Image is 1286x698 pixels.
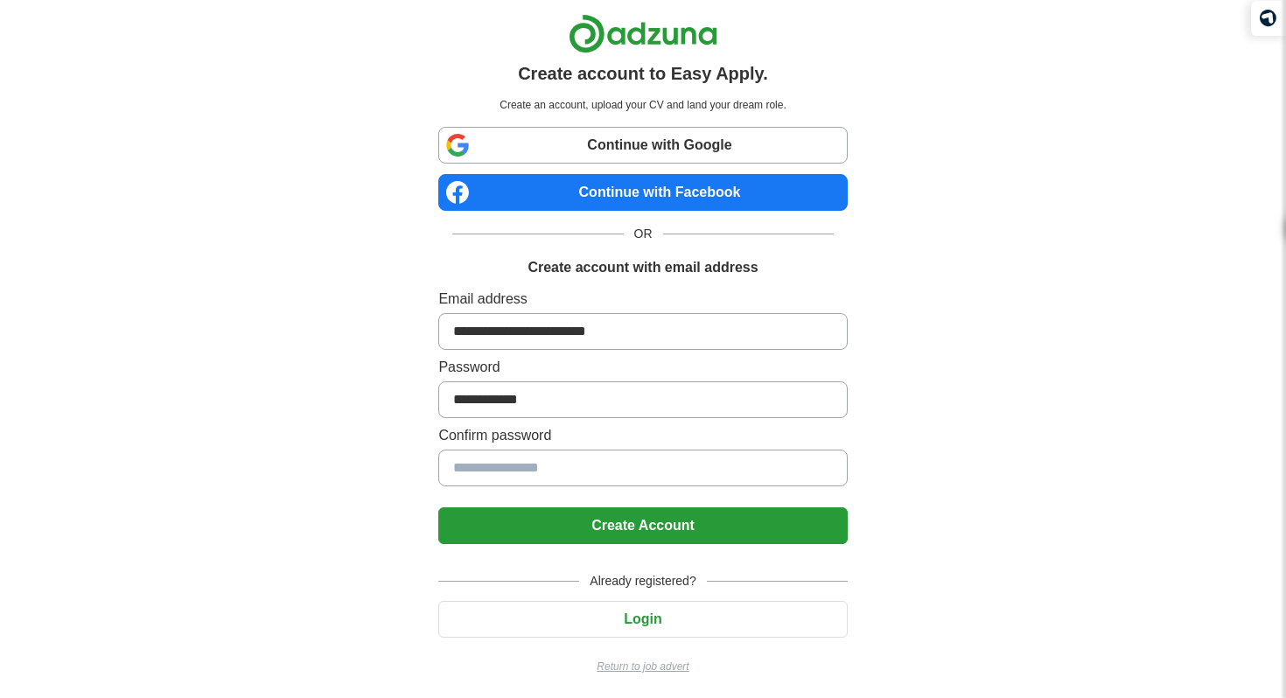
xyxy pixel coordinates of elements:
[438,174,847,211] a: Continue with Facebook
[579,572,706,590] span: Already registered?
[442,97,843,113] p: Create an account, upload your CV and land your dream role.
[438,357,847,378] label: Password
[624,225,663,243] span: OR
[438,289,847,310] label: Email address
[438,127,847,164] a: Continue with Google
[518,60,768,87] h1: Create account to Easy Apply.
[438,659,847,674] a: Return to job advert
[438,611,847,626] a: Login
[569,14,717,53] img: Adzuna logo
[438,425,847,446] label: Confirm password
[438,507,847,544] button: Create Account
[438,601,847,638] button: Login
[528,257,758,278] h1: Create account with email address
